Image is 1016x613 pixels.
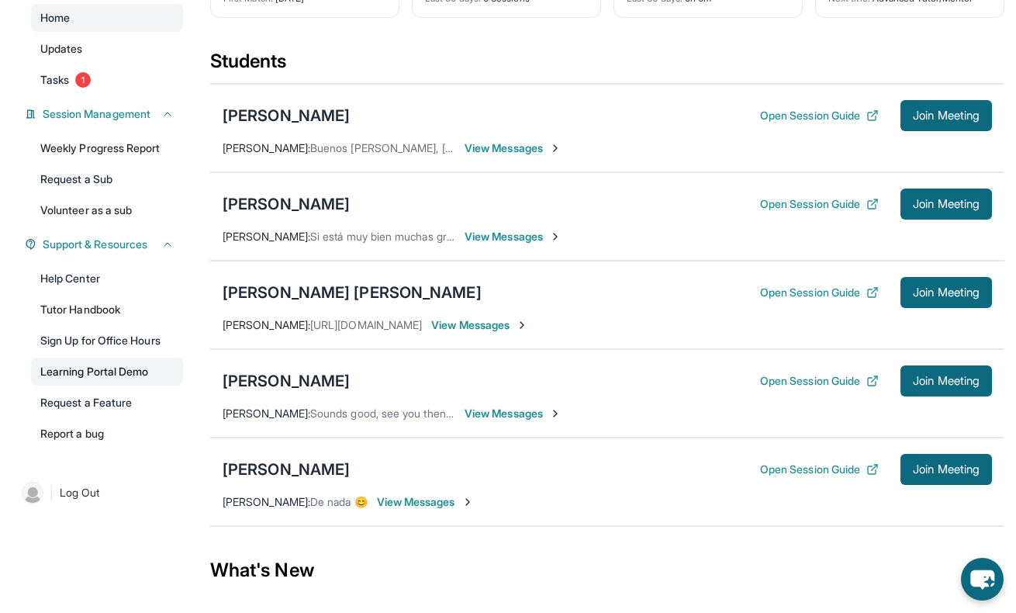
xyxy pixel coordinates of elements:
span: Log Out [60,485,100,500]
span: [PERSON_NAME] : [223,495,310,508]
span: Updates [40,41,83,57]
button: Open Session Guide [760,196,879,212]
button: Join Meeting [900,277,992,308]
span: [PERSON_NAME] : [223,318,310,331]
span: Join Meeting [913,376,980,386]
a: Report a bug [31,420,183,448]
button: Open Session Guide [760,285,879,300]
img: Chevron-Right [461,496,474,508]
div: [PERSON_NAME] [223,370,350,392]
button: chat-button [961,558,1004,601]
img: Chevron-Right [516,319,528,331]
span: Si está muy bien muchas gracias [310,230,471,243]
a: Learning Portal Demo [31,358,183,386]
div: [PERSON_NAME] [223,193,350,215]
span: Session Management [43,106,150,122]
a: Request a Sub [31,165,183,193]
button: Join Meeting [900,365,992,397]
div: [PERSON_NAME] [223,459,350,480]
img: user-img [22,482,43,504]
a: Volunteer as a sub [31,196,183,224]
div: What's New [210,536,1004,604]
button: Join Meeting [900,189,992,220]
span: [PERSON_NAME] : [223,141,310,154]
span: Join Meeting [913,288,980,297]
span: De nada 😊 [310,495,368,508]
span: Tasks [40,72,69,88]
span: View Messages [465,406,562,421]
span: Support & Resources [43,237,147,252]
button: Open Session Guide [760,108,879,123]
a: Tutor Handbook [31,296,183,324]
span: Join Meeting [913,199,980,209]
button: Join Meeting [900,100,992,131]
span: 1 [75,72,91,88]
span: Home [40,10,70,26]
img: Chevron-Right [549,230,562,243]
span: Buenos [PERSON_NAME], [PERSON_NAME] quería saber si prefiere tener la sesión empezando hoy o espe... [310,141,949,154]
span: [URL][DOMAIN_NAME] [310,318,422,331]
button: Support & Resources [36,237,174,252]
a: Request a Feature [31,389,183,417]
button: Open Session Guide [760,373,879,389]
button: Session Management [36,106,174,122]
div: [PERSON_NAME] [223,105,350,126]
span: Join Meeting [913,111,980,120]
a: Updates [31,35,183,63]
button: Open Session Guide [760,462,879,477]
span: View Messages [465,229,562,244]
button: Join Meeting [900,454,992,485]
span: [PERSON_NAME] : [223,407,310,420]
img: Chevron-Right [549,407,562,420]
img: Chevron-Right [549,142,562,154]
span: [PERSON_NAME] : [223,230,310,243]
a: Help Center [31,265,183,293]
span: | [50,483,54,502]
span: View Messages [465,140,562,156]
a: Weekly Progress Report [31,134,183,162]
span: Sounds good, see you then 😊 [310,407,462,420]
a: Home [31,4,183,32]
a: Sign Up for Office Hours [31,327,183,355]
span: Join Meeting [913,465,980,474]
div: [PERSON_NAME] [PERSON_NAME] [223,282,482,303]
a: |Log Out [16,476,183,510]
span: View Messages [377,494,474,510]
div: Students [210,49,1004,83]
span: View Messages [431,317,528,333]
a: Tasks1 [31,66,183,94]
